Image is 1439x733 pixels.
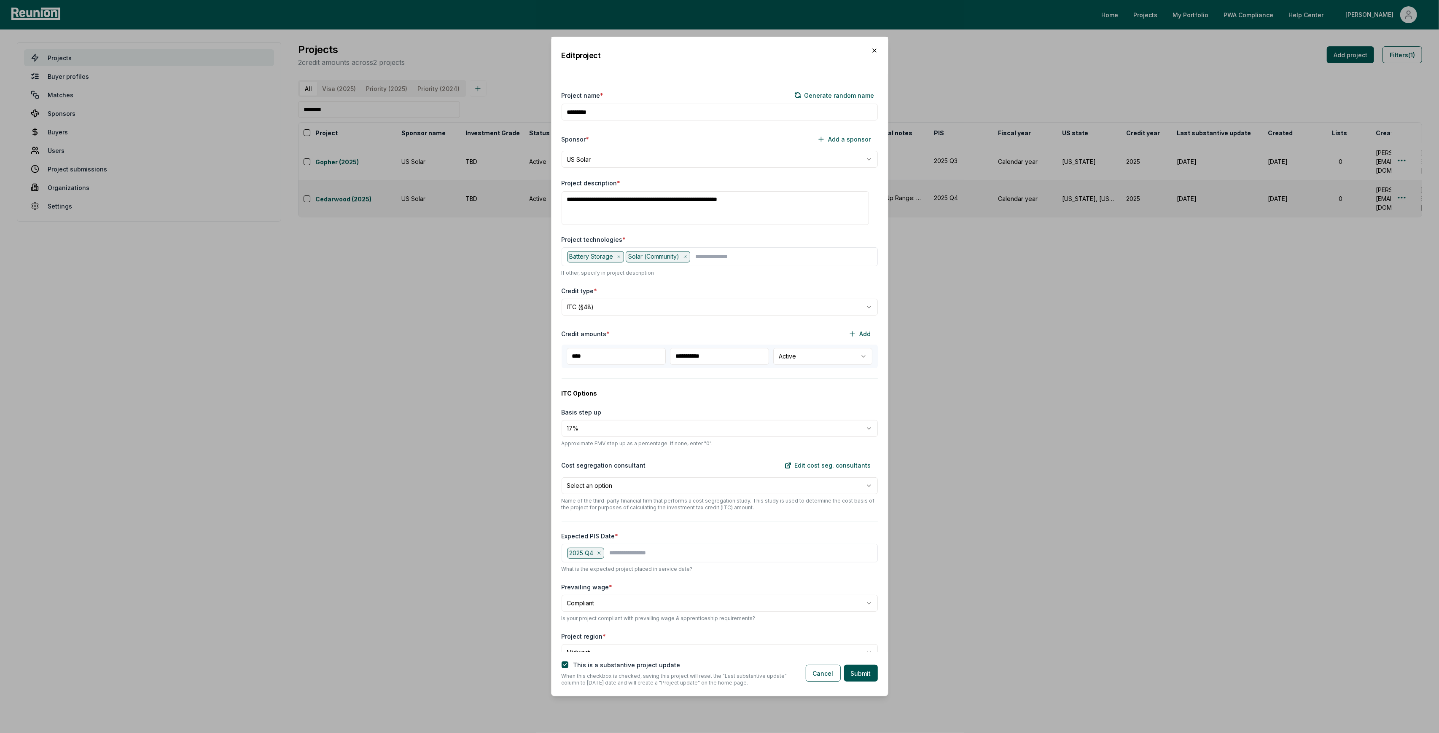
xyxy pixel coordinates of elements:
label: Expected PIS Date [562,532,619,540]
h2: Edit project [562,52,601,59]
label: Project name [562,91,604,100]
label: Basis step up [562,408,602,417]
label: Project region [562,632,606,641]
p: If other, specify in project description [562,270,878,276]
div: Battery Storage [567,251,624,262]
p: When this checkbox is checked, saving this project will reset the "Last substantive update" colum... [562,673,792,686]
p: Name of the third-party financial firm that performs a cost segregation study. This study is used... [562,498,878,511]
button: Add [842,326,878,342]
label: ITC Options [562,389,878,398]
button: Submit [844,665,878,682]
label: Sponsor [562,135,589,144]
p: What is the expected project placed in service date? [562,566,878,572]
div: Solar (Community) [626,251,690,262]
p: Approximate FMV step up as a percentage. If none, enter "0". [562,440,878,447]
p: Is your project compliant with prevailing wage & apprenticeship requirements? [562,615,878,622]
label: Prevailing wage [562,583,613,591]
label: Credit type [562,286,597,295]
label: This is a substantive project update [573,661,680,669]
label: Credit amounts [562,329,610,338]
label: Project description [562,179,621,187]
button: Cancel [806,665,841,682]
a: Edit cost seg. consultants [778,457,878,474]
button: Generate random name [791,90,878,100]
div: 2025 Q4 [567,548,605,559]
label: Project technologies [562,235,626,244]
button: Add a sponsor [810,131,878,147]
label: Cost segregation consultant [562,461,646,470]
